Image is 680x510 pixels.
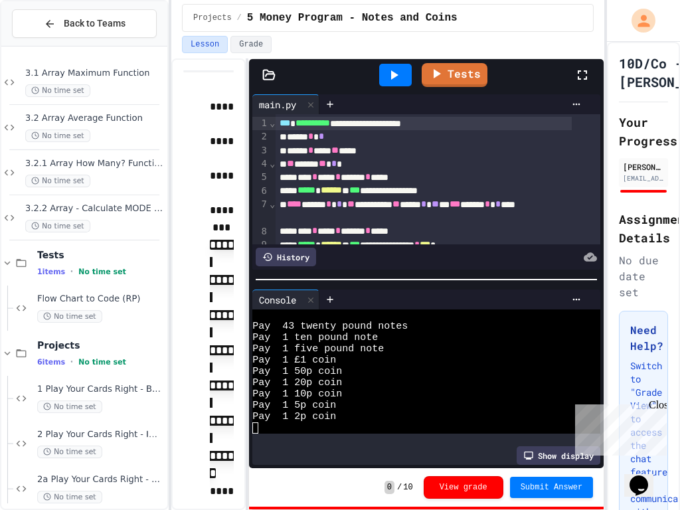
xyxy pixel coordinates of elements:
h2: Your Progress [619,113,668,150]
span: Pay 1 10p coin [252,388,342,400]
span: No time set [25,129,90,142]
span: 1 Play Your Cards Right - Basic Version [37,384,165,395]
div: [PERSON_NAME] [623,161,664,173]
span: 2a Play Your Cards Right - PyGame [37,474,165,485]
button: View grade [424,476,503,499]
span: 3.2.2 Array - Calculate MODE Function [25,203,165,214]
span: No time set [37,491,102,503]
span: 2 Play Your Cards Right - Improved [37,429,165,440]
span: Pay 1 £1 coin [252,355,336,366]
span: Pay 1 20p coin [252,377,342,388]
a: Tests [422,63,487,87]
span: / [237,13,242,23]
span: Projects [37,339,165,351]
div: History [256,248,316,266]
span: Projects [193,13,232,23]
div: 1 [252,117,269,130]
span: No time set [25,220,90,232]
span: No time set [25,175,90,187]
div: Console [252,293,303,307]
iframe: chat widget [624,457,667,497]
div: Chat with us now!Close [5,5,92,84]
span: Submit Answer [521,482,583,493]
div: 4 [252,157,269,171]
div: My Account [618,5,659,36]
div: 6 [252,185,269,198]
span: 3.2 Array Average Function [25,113,165,124]
span: 3.1 Array Maximum Function [25,68,165,79]
div: [EMAIL_ADDRESS][DOMAIN_NAME] [623,173,664,183]
span: 5 Money Program - Notes and Coins [247,10,458,26]
span: Pay 1 five pound note [252,343,384,355]
span: Pay 1 5p coin [252,400,336,411]
iframe: chat widget [570,399,667,456]
span: Fold line [269,118,276,128]
span: Pay 1 ten pound note [252,332,378,343]
span: No time set [37,446,102,458]
span: / [397,482,402,493]
span: 6 items [37,358,65,367]
span: Pay 1 2p coin [252,411,336,422]
span: Flow Chart to Code (RP) [37,294,165,305]
button: Lesson [182,36,228,53]
div: 5 [252,171,269,184]
span: Tests [37,249,165,261]
span: Fold line [269,158,276,169]
span: 3.2.1 Array How Many? Function [25,158,165,169]
span: Back to Teams [64,17,126,31]
div: main.py [252,98,303,112]
button: Grade [230,36,272,53]
h3: Need Help? [630,322,657,354]
span: No time set [25,84,90,97]
span: • [70,357,73,367]
h2: Assignment Details [619,210,668,247]
div: 3 [252,144,269,157]
div: No due date set [619,252,668,300]
span: 10 [403,482,412,493]
span: No time set [37,310,102,323]
span: No time set [78,358,126,367]
div: 7 [252,198,269,225]
span: 0 [384,481,394,494]
span: Pay 1 50p coin [252,366,342,377]
span: No time set [37,400,102,413]
div: 2 [252,130,269,143]
span: • [70,266,73,277]
span: No time set [78,268,126,276]
span: Fold line [269,199,276,209]
span: Pay 43 twenty pound notes [252,321,408,332]
span: 1 items [37,268,65,276]
div: Show display [517,446,600,465]
div: 8 [252,225,269,238]
div: 9 [252,238,269,252]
